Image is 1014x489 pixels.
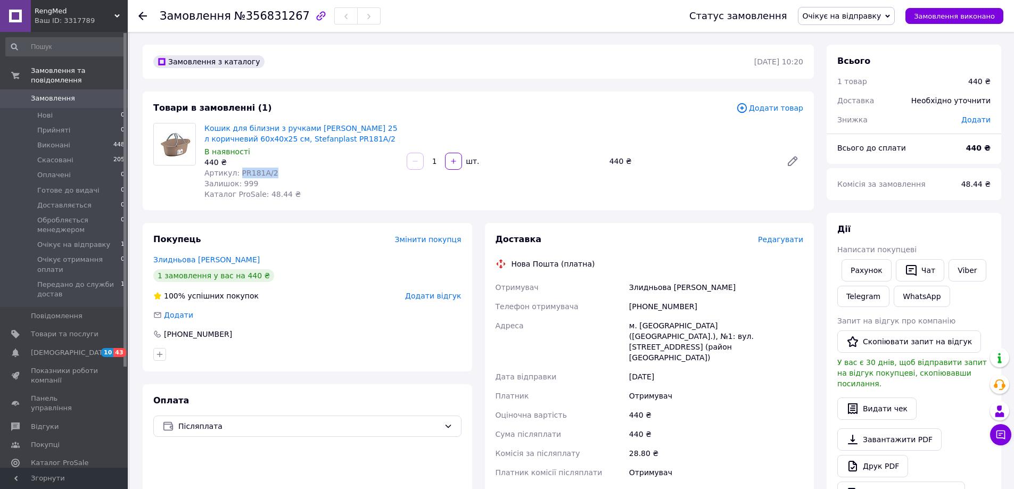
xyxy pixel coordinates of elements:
[37,280,121,299] span: Передано до служби достав
[101,348,113,357] span: 10
[234,10,310,22] span: №356831267
[178,420,440,432] span: Післяплата
[990,424,1011,445] button: Чат з покупцем
[837,455,908,477] a: Друк PDF
[894,286,950,307] a: WhatsApp
[204,157,398,168] div: 440 ₴
[35,16,128,26] div: Ваш ID: 3317789
[496,392,529,400] span: Платник
[31,94,75,103] span: Замовлення
[758,235,803,244] span: Редагувати
[121,170,125,180] span: 0
[496,468,603,477] span: Платник комісії післяплати
[113,155,125,165] span: 205
[463,156,480,167] div: шт.
[153,395,189,405] span: Оплата
[204,147,250,156] span: В наявності
[121,216,125,235] span: 0
[754,57,803,66] time: [DATE] 10:20
[121,201,125,210] span: 0
[837,245,917,254] span: Написати покупцеві
[153,255,260,264] a: Злидньова [PERSON_NAME]
[121,186,125,195] span: 0
[736,102,803,114] span: Додати товар
[627,405,805,425] div: 440 ₴
[37,201,92,210] span: Доставляється
[627,316,805,367] div: м. [GEOGRAPHIC_DATA] ([GEOGRAPHIC_DATA].), №1: вул. [STREET_ADDRESS] (район [GEOGRAPHIC_DATA])
[689,11,787,21] div: Статус замовлення
[627,425,805,444] div: 440 ₴
[837,115,868,124] span: Знижка
[914,12,995,20] span: Замовлення виконано
[496,372,557,381] span: Дата відправки
[35,6,114,16] span: RengMed
[905,89,997,112] div: Необхідно уточнити
[31,458,88,468] span: Каталог ProSale
[204,124,398,143] a: Кошик для білизни з ручками [PERSON_NAME] 25 л коричневий 60х40х25 см, Stefanplast PR181A/2
[496,430,562,438] span: Сума післяплати
[905,8,1003,24] button: Замовлення виконано
[37,255,121,274] span: Очікує отримання оплати
[782,151,803,172] a: Редагувати
[968,76,991,87] div: 440 ₴
[113,348,126,357] span: 43
[961,180,991,188] span: 48.44 ₴
[31,348,110,358] span: [DEMOGRAPHIC_DATA]
[837,180,926,188] span: Комісія за замовлення
[395,235,461,244] span: Змінити покупця
[496,411,567,419] span: Оціночна вартість
[837,144,906,152] span: Всього до сплати
[627,463,805,482] div: Отримувач
[496,449,580,458] span: Комісія за післяплату
[837,224,851,234] span: Дії
[163,329,233,339] div: [PHONE_NUMBER]
[153,103,272,113] span: Товари в замовленні (1)
[837,56,870,66] span: Всього
[31,422,59,432] span: Відгуки
[121,280,125,299] span: 1
[837,358,987,388] span: У вас є 30 днів, щоб відправити запит на відгук покупцеві, скопіювавши посилання.
[496,234,542,244] span: Доставка
[837,397,917,420] button: Видати чек
[121,240,125,250] span: 1
[121,255,125,274] span: 0
[31,329,98,339] span: Товари та послуги
[121,126,125,135] span: 0
[164,292,185,300] span: 100%
[627,444,805,463] div: 28.80 ₴
[37,155,73,165] span: Скасовані
[153,269,274,282] div: 1 замовлення у вас на 440 ₴
[31,440,60,450] span: Покупці
[138,11,147,21] div: Повернутися назад
[627,297,805,316] div: [PHONE_NUMBER]
[837,96,874,105] span: Доставка
[164,311,193,319] span: Додати
[160,10,231,22] span: Замовлення
[154,123,195,165] img: Кошик для білизни з ручками STELLA 25 л коричневий 60х40х25 см, Stefanplast PR181A/2
[627,367,805,386] div: [DATE]
[5,37,126,56] input: Пошук
[842,259,892,281] button: Рахунок
[966,144,991,152] b: 440 ₴
[509,259,598,269] div: Нова Пошта (платна)
[31,66,128,85] span: Замовлення та повідомлення
[496,283,539,292] span: Отримувач
[837,428,942,451] a: Завантажити PDF
[627,278,805,297] div: Злидньова [PERSON_NAME]
[37,126,70,135] span: Прийняті
[837,286,889,307] a: Telegram
[896,259,944,281] button: Чат
[496,302,579,311] span: Телефон отримувача
[153,55,265,68] div: Замовлення з каталогу
[837,77,867,86] span: 1 товар
[605,154,778,169] div: 440 ₴
[837,330,981,353] button: Скопіювати запит на відгук
[37,216,121,235] span: Обробляється менеджером
[405,292,461,300] span: Додати відгук
[31,366,98,385] span: Показники роботи компанії
[37,140,70,150] span: Виконані
[627,386,805,405] div: Отримувач
[37,186,100,195] span: Готове до видачі
[121,111,125,120] span: 0
[803,12,881,20] span: Очікує на відправку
